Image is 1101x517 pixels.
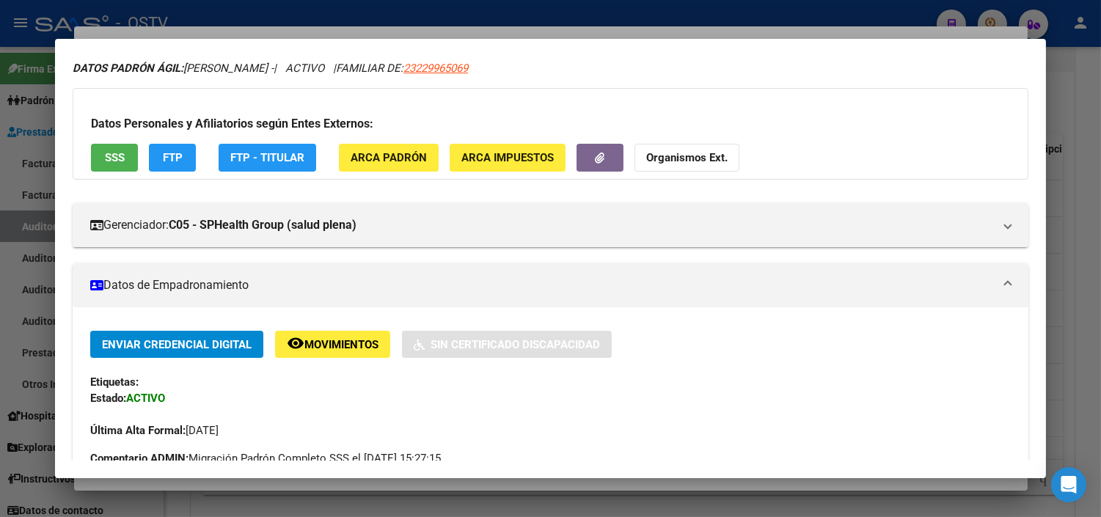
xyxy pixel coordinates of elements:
span: ARCA Padrón [351,152,427,165]
button: FTP - Titular [219,144,316,171]
mat-panel-title: Datos de Empadronamiento [90,276,993,294]
span: Movimientos [304,338,378,351]
span: [PERSON_NAME] - [73,62,274,75]
strong: Etiquetas: [90,375,139,389]
strong: Organismos Ext. [646,152,728,165]
mat-icon: remove_red_eye [287,334,304,352]
button: SSS [91,144,138,171]
button: Movimientos [275,331,390,358]
strong: Última Alta Formal: [90,424,186,437]
span: 23229965069 [403,62,468,75]
mat-expansion-panel-header: Gerenciador:C05 - SPHealth Group (salud plena) [73,203,1028,247]
button: Enviar Credencial Digital [90,331,263,358]
strong: ACTIVO [126,392,165,405]
i: | ACTIVO | [73,62,468,75]
h3: Datos Personales y Afiliatorios según Entes Externos: [91,115,1010,133]
strong: Comentario ADMIN: [90,452,189,465]
mat-expansion-panel-header: Datos de Empadronamiento [73,263,1028,307]
span: FTP [163,152,183,165]
span: [DATE] [90,424,219,437]
button: ARCA Impuestos [450,144,566,171]
span: SSS [105,152,125,165]
button: Organismos Ext. [634,144,739,171]
strong: DATOS PADRÓN ÁGIL: [73,62,183,75]
span: Migración Padrón Completo SSS el [DATE] 15:27:15 [90,450,441,466]
div: Open Intercom Messenger [1051,467,1086,502]
span: FTP - Titular [230,152,304,165]
mat-panel-title: Gerenciador: [90,216,993,234]
button: ARCA Padrón [339,144,439,171]
span: ARCA Impuestos [461,152,554,165]
span: Sin Certificado Discapacidad [431,338,600,351]
span: Enviar Credencial Digital [102,338,252,351]
button: Sin Certificado Discapacidad [402,331,612,358]
strong: C05 - SPHealth Group (salud plena) [169,216,356,234]
span: FAMILIAR DE: [336,62,468,75]
strong: Estado: [90,392,126,405]
button: FTP [149,144,196,171]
